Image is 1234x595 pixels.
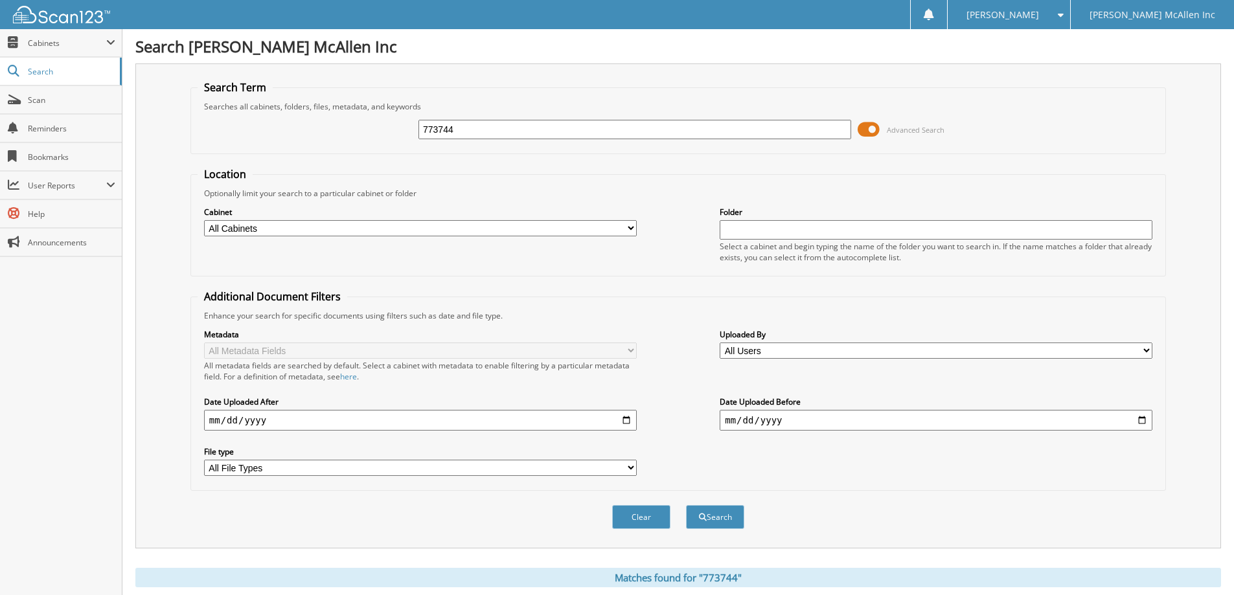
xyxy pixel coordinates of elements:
[204,410,637,431] input: start
[135,36,1221,57] h1: Search [PERSON_NAME] McAllen Inc
[28,38,106,49] span: Cabinets
[1090,11,1215,19] span: [PERSON_NAME] McAllen Inc
[198,188,1159,199] div: Optionally limit your search to a particular cabinet or folder
[28,66,113,77] span: Search
[28,152,115,163] span: Bookmarks
[612,505,670,529] button: Clear
[204,329,637,340] label: Metadata
[28,180,106,191] span: User Reports
[204,396,637,407] label: Date Uploaded After
[966,11,1039,19] span: [PERSON_NAME]
[204,446,637,457] label: File type
[135,568,1221,587] div: Matches found for "773744"
[720,396,1152,407] label: Date Uploaded Before
[28,208,115,219] span: Help
[204,207,637,218] label: Cabinet
[28,95,115,106] span: Scan
[28,123,115,134] span: Reminders
[198,167,253,181] legend: Location
[198,101,1159,112] div: Searches all cabinets, folders, files, metadata, and keywords
[720,207,1152,218] label: Folder
[198,289,347,304] legend: Additional Document Filters
[198,310,1159,321] div: Enhance your search for specific documents using filters such as date and file type.
[13,6,110,23] img: scan123-logo-white.svg
[340,371,357,382] a: here
[204,360,637,382] div: All metadata fields are searched by default. Select a cabinet with metadata to enable filtering b...
[198,80,273,95] legend: Search Term
[720,329,1152,340] label: Uploaded By
[720,241,1152,263] div: Select a cabinet and begin typing the name of the folder you want to search in. If the name match...
[720,410,1152,431] input: end
[686,505,744,529] button: Search
[887,125,944,135] span: Advanced Search
[28,237,115,248] span: Announcements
